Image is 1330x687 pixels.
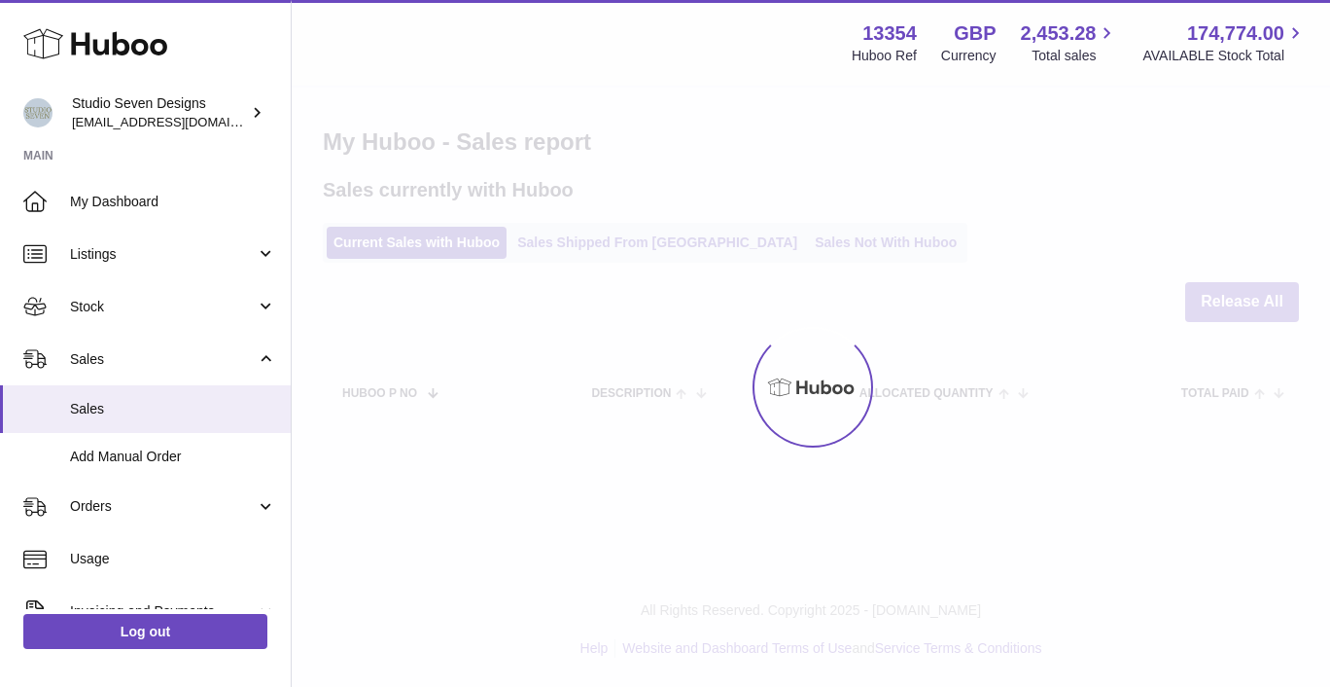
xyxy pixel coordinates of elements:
[1142,47,1307,65] span: AVAILABLE Stock Total
[72,94,247,131] div: Studio Seven Designs
[852,47,917,65] div: Huboo Ref
[1142,20,1307,65] a: 174,774.00 AVAILABLE Stock Total
[1021,20,1119,65] a: 2,453.28 Total sales
[1032,47,1118,65] span: Total sales
[70,602,256,621] span: Invoicing and Payments
[70,245,256,264] span: Listings
[70,298,256,316] span: Stock
[70,193,276,211] span: My Dashboard
[70,550,276,568] span: Usage
[23,98,52,127] img: contact.studiosevendesigns@gmail.com
[23,614,267,649] a: Log out
[1187,20,1284,47] span: 174,774.00
[72,114,286,129] span: [EMAIL_ADDRESS][DOMAIN_NAME]
[1021,20,1097,47] span: 2,453.28
[70,497,256,516] span: Orders
[941,47,997,65] div: Currency
[70,448,276,466] span: Add Manual Order
[862,20,917,47] strong: 13354
[70,350,256,369] span: Sales
[954,20,996,47] strong: GBP
[70,400,276,418] span: Sales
